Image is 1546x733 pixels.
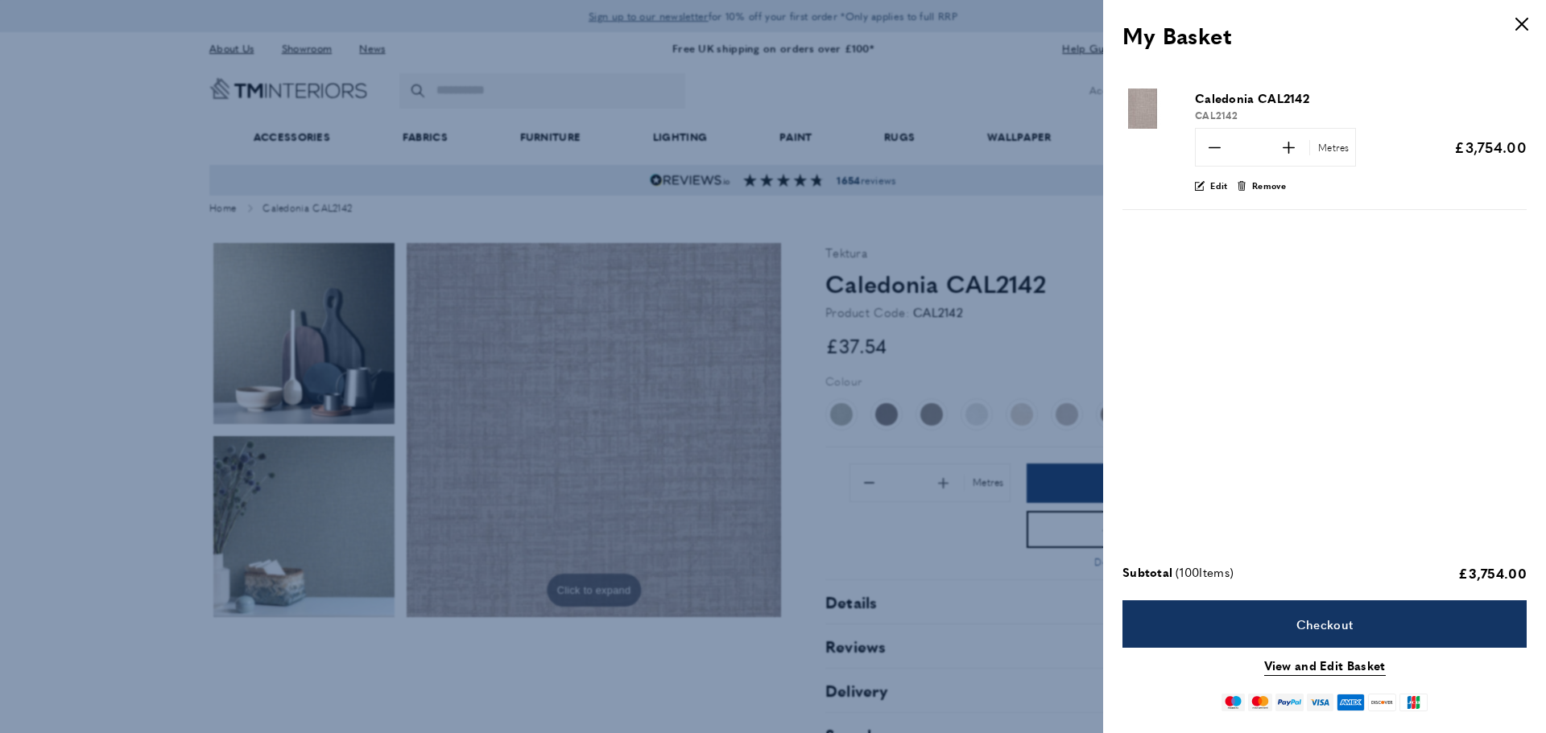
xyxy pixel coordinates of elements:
[1458,563,1527,583] span: £3,754.00
[1248,694,1271,711] img: mastercard
[1368,694,1396,711] img: discover
[1252,179,1287,193] span: Remove
[1122,89,1183,134] a: Product "Caledonia CAL2142"
[1275,694,1304,711] img: paypal
[1222,694,1245,711] img: maestro
[1454,137,1527,157] span: £3,754.00
[1337,694,1365,711] img: american-express
[1318,141,1350,154] span: Metres
[1264,656,1386,676] a: View and Edit Basket
[1210,179,1227,193] span: Edit
[1176,562,1234,583] span: ( Items)
[1195,179,1228,193] a: Edit product "Caledonia CAL2142"
[1122,562,1172,583] span: Subtotal
[1399,694,1428,711] img: jcb
[1122,19,1527,51] h3: My Basket
[1195,108,1238,122] span: CAL2142
[1237,179,1287,193] button: Remove product "Caledonia CAL2142" from cart
[1180,563,1199,580] span: 100
[1195,89,1309,108] span: Caledonia CAL2142
[1307,694,1333,711] img: visa
[1122,600,1527,648] a: Checkout
[1506,8,1538,40] button: Close panel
